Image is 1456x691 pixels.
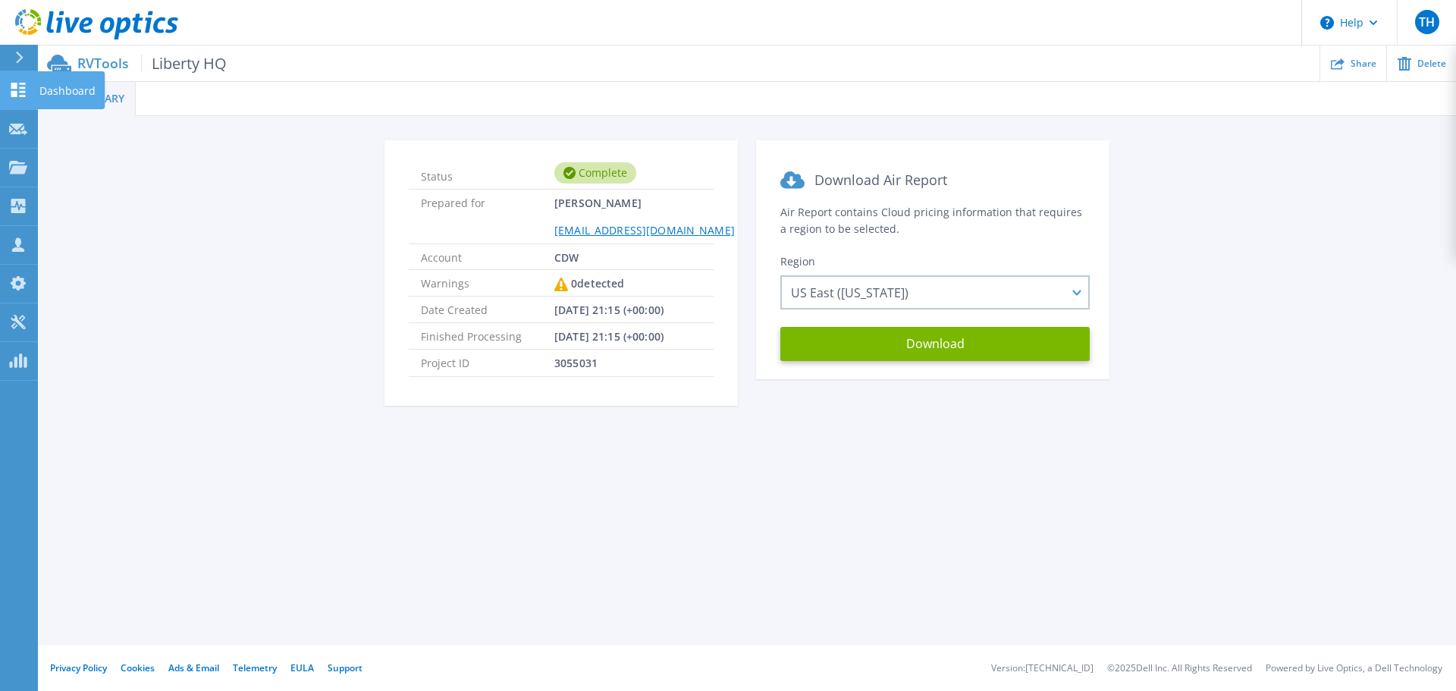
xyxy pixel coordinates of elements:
div: 0 detected [554,270,624,297]
a: Privacy Policy [50,661,107,674]
span: Air Report contains Cloud pricing information that requires a region to be selected. [780,205,1082,236]
button: Download [780,327,1090,361]
a: Ads & Email [168,661,219,674]
li: Version: [TECHNICAL_ID] [991,664,1094,674]
span: Region [780,254,815,269]
a: [EMAIL_ADDRESS][DOMAIN_NAME] [554,223,735,237]
a: EULA [290,661,314,674]
span: TH [1419,16,1435,28]
span: Liberty HQ [141,55,227,72]
span: Status [421,163,554,183]
a: Cookies [121,661,155,674]
span: [DATE] 21:15 (+00:00) [554,297,664,322]
span: CDW [554,244,579,269]
span: Prepared for [421,190,554,243]
span: Share [1351,59,1376,68]
span: [PERSON_NAME] [554,190,735,243]
li: © 2025 Dell Inc. All Rights Reserved [1107,664,1252,674]
span: 3055031 [554,350,598,375]
p: Dashboard [39,71,96,111]
a: Support [328,661,362,674]
span: Account [421,244,554,269]
span: Delete [1417,59,1446,68]
li: Powered by Live Optics, a Dell Technology [1266,664,1442,674]
span: Warnings [421,270,554,296]
span: Download Air Report [814,171,947,189]
span: Finished Processing [421,323,554,349]
span: Project ID [421,350,554,375]
span: [DATE] 21:15 (+00:00) [554,323,664,349]
a: Telemetry [233,661,277,674]
p: RVTools [77,55,227,72]
div: Complete [554,162,636,184]
span: Date Created [421,297,554,322]
div: US East ([US_STATE]) [780,275,1090,309]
